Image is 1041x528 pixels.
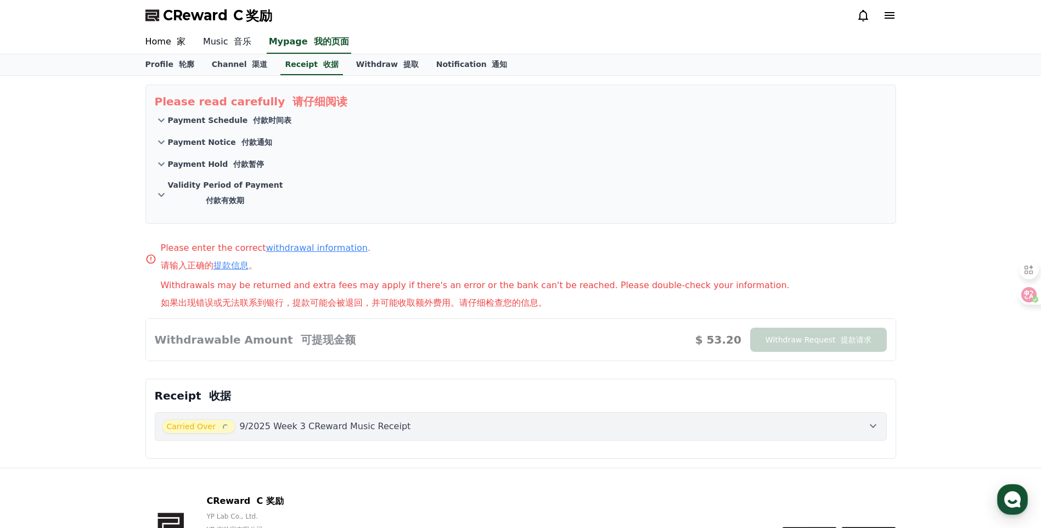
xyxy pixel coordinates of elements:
[177,36,185,47] font: 家
[492,60,507,69] font: 通知
[155,175,887,215] button: Validity Period of Payment付款有效期
[155,131,887,153] button: Payment Notice 付款通知
[267,31,351,54] a: Mypage 我的页面
[427,54,516,75] a: Notification 通知
[179,60,194,69] font: 轮廓
[266,243,368,253] a: withdrawal information
[155,153,887,175] button: Payment Hold 付款暂停
[234,36,251,47] font: 音乐
[323,60,339,69] font: 收据
[155,109,887,131] button: Payment Schedule 付款时间表
[161,260,257,271] font: 请输入正确的 。
[168,115,292,126] p: Payment Schedule
[213,260,249,271] a: 提款信息
[280,54,342,75] a: Receipt 收据
[137,31,194,54] a: Home 家
[145,7,272,24] a: CReward C 奖励
[161,279,896,314] p: Withdrawals may be returned and extra fees may apply if there's an error or the bank can't be rea...
[162,364,189,373] span: Settings
[203,54,277,75] a: Channel 渠道
[155,94,887,109] p: Please read carefully
[194,31,260,54] a: Music 音乐
[3,348,72,375] a: Home
[206,196,244,205] font: 付款有效期
[168,159,265,170] p: Payment Hold
[161,241,370,277] p: Please enter the correct .
[91,365,123,374] span: Messages
[233,8,272,23] font: C 奖励
[168,179,283,210] p: Validity Period of Payment
[155,388,887,403] p: Receipt
[347,54,427,75] a: Withdraw 提取
[252,60,267,69] font: 渠道
[28,364,47,373] span: Home
[72,348,142,375] a: Messages
[206,495,390,508] p: CReward
[142,348,211,375] a: Settings
[233,160,264,168] font: 付款暂停
[161,297,547,308] font: 如果出现错误或无法联系到银行，提款可能会被退回，并可能收取额外费用。请仔细检查您的信息。
[241,138,272,147] font: 付款通知
[209,389,231,402] font: 收据
[292,95,347,108] font: 请仔细阅读
[162,419,235,434] span: Carried Over
[137,54,203,75] a: Profile 轮廓
[403,60,419,69] font: 提取
[240,420,411,433] p: 9/2025 Week 3 CReward Music Receipt
[314,36,349,47] font: 我的页面
[256,496,283,506] font: C 奖励
[163,7,272,24] span: CReward
[168,137,272,148] p: Payment Notice
[253,116,291,125] font: 付款时间表
[155,412,887,441] button: Carried Over 9/2025 Week 3 CReward Music Receipt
